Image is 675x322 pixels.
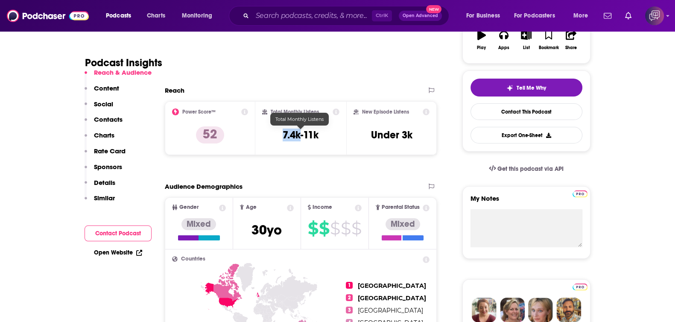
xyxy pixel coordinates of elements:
span: Tell Me Why [517,85,546,91]
span: More [573,10,588,22]
span: Gender [179,205,199,210]
div: Search podcasts, credits, & more... [237,6,457,26]
span: [GEOGRAPHIC_DATA] [358,294,426,302]
span: Countries [181,256,205,262]
div: Play [477,45,486,50]
p: Contacts [94,115,123,123]
span: Age [245,205,256,210]
div: Mixed [386,218,420,230]
span: New [426,5,441,13]
a: Open Website [94,249,142,256]
a: Pro website [573,282,587,290]
button: open menu [508,9,567,23]
span: Logged in as corioliscompany [645,6,664,25]
label: My Notes [470,194,582,209]
button: open menu [567,9,599,23]
div: Share [565,45,577,50]
span: [GEOGRAPHIC_DATA] [358,282,426,290]
img: Podchaser Pro [573,284,587,290]
a: Contact This Podcast [470,103,582,120]
div: Apps [498,45,509,50]
span: 30 yo [251,222,282,238]
span: Monitoring [182,10,212,22]
span: $ [330,222,340,235]
input: Search podcasts, credits, & more... [252,9,372,23]
button: Contact Podcast [85,225,152,241]
button: Play [470,25,493,56]
button: Contacts [85,115,123,131]
a: Pro website [573,189,587,197]
button: Details [85,179,115,194]
span: For Podcasters [514,10,555,22]
span: $ [341,222,351,235]
p: Sponsors [94,163,122,171]
img: Podchaser - Follow, Share and Rate Podcasts [7,8,89,24]
h3: 7.4k-11k [283,129,319,141]
a: Get this podcast via API [482,158,571,179]
span: [GEOGRAPHIC_DATA] [358,307,423,314]
span: $ [308,222,318,235]
button: Export One-Sheet [470,127,582,143]
span: Podcasts [106,10,131,22]
button: tell me why sparkleTell Me Why [470,79,582,97]
h2: Total Monthly Listens [271,109,319,115]
span: 1 [346,282,353,289]
img: tell me why sparkle [506,85,513,91]
div: Mixed [181,218,216,230]
span: $ [351,222,361,235]
button: Bookmark [538,25,560,56]
a: Show notifications dropdown [600,9,615,23]
button: Reach & Audience [85,68,152,84]
h2: Power Score™ [182,109,216,115]
span: Total Monthly Listens [275,116,324,122]
span: $ [319,222,329,235]
span: Parental Status [382,205,420,210]
button: List [515,25,537,56]
button: Apps [493,25,515,56]
a: Charts [141,9,170,23]
a: Show notifications dropdown [622,9,635,23]
button: open menu [176,9,223,23]
button: Rate Card [85,147,126,163]
h3: Under 3k [371,129,412,141]
button: Share [560,25,582,56]
button: Content [85,84,119,100]
span: Income [313,205,332,210]
h2: Reach [165,86,184,94]
p: 52 [196,126,224,143]
p: Social [94,100,113,108]
span: Charts [147,10,165,22]
img: User Profile [645,6,664,25]
button: Open AdvancedNew [399,11,442,21]
h2: New Episode Listens [362,109,409,115]
p: Rate Card [94,147,126,155]
button: open menu [460,9,511,23]
span: Ctrl K [372,10,392,21]
div: Bookmark [538,45,558,50]
span: 2 [346,294,353,301]
p: Charts [94,131,114,139]
h1: Podcast Insights [85,56,162,69]
span: Get this podcast via API [497,165,564,173]
button: Social [85,100,113,116]
span: 3 [346,307,353,313]
button: Sponsors [85,163,122,179]
img: Podchaser Pro [573,190,587,197]
p: Similar [94,194,115,202]
span: Open Advanced [403,14,438,18]
h2: Audience Demographics [165,182,243,190]
button: Show profile menu [645,6,664,25]
button: Charts [85,131,114,147]
div: List [523,45,530,50]
span: For Business [466,10,500,22]
p: Content [94,84,119,92]
button: Similar [85,194,115,210]
p: Reach & Audience [94,68,152,76]
p: Details [94,179,115,187]
button: open menu [100,9,142,23]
